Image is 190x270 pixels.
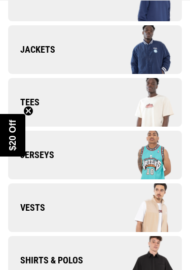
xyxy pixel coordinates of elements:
[95,131,182,179] img: Jerseys
[8,131,182,179] a: Jerseys Jerseys
[8,120,18,150] span: $20 Off
[23,106,33,116] button: Close teaser
[8,78,182,127] a: Tees Tees
[8,254,83,266] span: Shirts & Polos
[95,25,182,73] img: Jackets
[8,4,39,34] button: Open LiveChat chat widget
[8,25,182,74] a: Jackets Jackets
[8,149,54,161] span: Jerseys
[95,183,182,232] img: Vests
[8,202,45,214] span: Vests
[95,78,182,126] img: Tees
[8,183,182,232] a: Vests Vests
[8,44,55,56] span: Jackets
[8,96,40,108] span: Tees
